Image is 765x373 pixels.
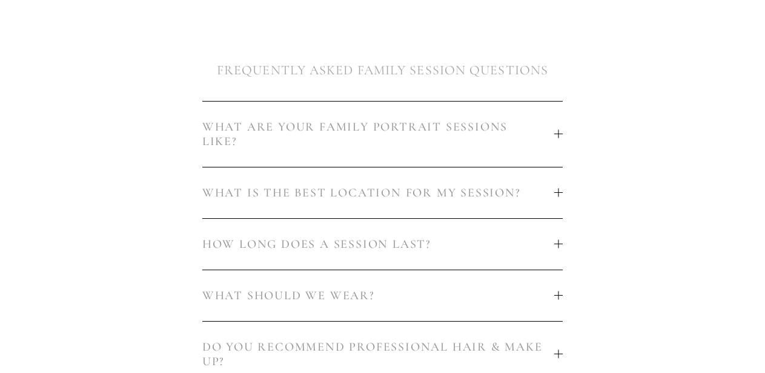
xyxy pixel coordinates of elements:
button: WHAT ARE YOUR FAMILY PORTRAIT SESSIONS LIKE? [202,102,563,167]
span: HOW LONG DOES A SESSION LAST? [202,237,555,251]
h2: FREQUENTLY ASKED FAMILY SESSION QUESTIONS [12,60,753,80]
button: WHAT IS THE BEST LOCATION FOR MY SESSION? [202,167,563,218]
button: HOW LONG DOES A SESSION LAST? [202,219,563,270]
button: WHAT SHOULD WE WEAR? [202,270,563,321]
span: WHAT SHOULD WE WEAR? [202,288,555,303]
span: DO YOU RECOMMEND PROFESSIONAL HAIR & MAKE UP? [202,340,555,369]
span: WHAT ARE YOUR FAMILY PORTRAIT SESSIONS LIKE? [202,120,555,149]
span: WHAT IS THE BEST LOCATION FOR MY SESSION? [202,186,555,200]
